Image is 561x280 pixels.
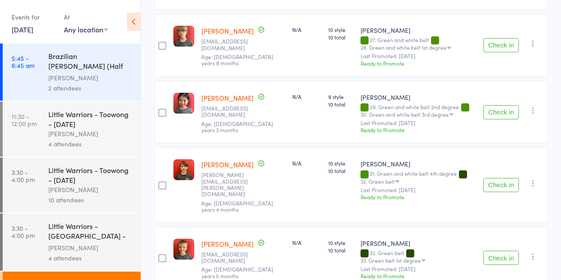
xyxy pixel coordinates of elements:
img: image1676354424.png [173,159,194,180]
div: 30. Green and white belt 3rd degree [361,111,449,117]
div: [PERSON_NAME] [48,73,133,83]
div: 4 attendees [48,139,133,149]
div: 31. Green and white belt 4th degree [361,170,476,184]
div: Ready to Promote [361,193,476,201]
small: reneeemily@hotmail.com [201,38,285,51]
div: [PERSON_NAME] [48,243,133,253]
span: 10 style [328,239,353,246]
span: Age: [DEMOGRAPHIC_DATA] years 3 months [201,120,273,134]
a: 3:30 -4:00 pmLittle Warriors - [GEOGRAPHIC_DATA] - [DATE][PERSON_NAME]4 attendees [3,213,141,271]
small: laurenelizabethmcintosh@gmail.com [201,251,285,264]
span: 10 total [328,33,353,41]
small: Last Promoted: [DATE] [361,53,476,59]
div: Ready to Promote [361,59,476,67]
span: 10 total [328,100,353,108]
div: [PERSON_NAME] [361,239,476,248]
button: Check in [483,178,519,192]
div: [PERSON_NAME] [48,185,133,195]
small: Last Promoted: [DATE] [361,120,476,126]
div: 27. Green and white belt [361,37,476,50]
a: [PERSON_NAME] [201,26,254,35]
small: Last Promoted: [DATE] [361,266,476,272]
div: Brazilian [PERSON_NAME] (Half Guard) - Toowong - [DATE] [48,51,133,73]
div: 10 attendees [48,195,133,205]
small: trudy.riesz@gmail.com [201,172,285,197]
a: [PERSON_NAME] [201,239,254,248]
div: Events for [12,10,55,24]
div: Little Warriors - [GEOGRAPHIC_DATA] - [DATE] [48,221,133,243]
div: 32. Green belt [361,178,395,184]
img: image1677824790.png [173,239,194,260]
div: 4 attendees [48,253,133,263]
span: 10 style [328,26,353,33]
span: 10 style [328,159,353,167]
div: N/A [292,26,321,33]
div: N/A [292,239,321,246]
a: [PERSON_NAME] [201,160,254,169]
div: [PERSON_NAME] [361,159,476,168]
button: Check in [483,38,519,52]
a: 11:30 -12:00 pmLittle Warriors - Toowong - [DATE][PERSON_NAME]4 attendees [3,102,141,157]
span: Age: [DEMOGRAPHIC_DATA] years 9 months [201,53,273,67]
div: 2 attendees [48,83,133,93]
div: Any location [64,24,108,34]
span: Age: [DEMOGRAPHIC_DATA] years 5 months [201,265,273,279]
a: 3:30 -4:00 pmLittle Warriors - Toowong - [DATE][PERSON_NAME]10 attendees [3,158,141,213]
span: Age: [DEMOGRAPHIC_DATA] years 4 months [201,199,273,213]
div: At [64,10,108,24]
button: Check in [483,105,519,119]
div: N/A [292,93,321,100]
small: Last Promoted: [DATE] [361,187,476,193]
div: Ready to Promote [361,272,476,280]
div: 29. Green and white belt 2nd degree [361,104,476,117]
img: image1677824908.png [173,26,194,47]
span: 10 total [328,167,353,174]
a: [DATE] [12,24,33,34]
div: 28. Green and white belt 1st degree [361,44,447,50]
time: 5:45 - 6:45 am [12,55,35,69]
div: [PERSON_NAME] [48,129,133,139]
span: 9 style [328,93,353,100]
div: Little Warriors - Toowong - [DATE] [48,109,133,129]
div: 32. Green belt [361,250,476,263]
a: 5:45 -6:45 amBrazilian [PERSON_NAME] (Half Guard) - Toowong - [DATE][PERSON_NAME]2 attendees [3,43,141,101]
img: image1677824697.png [173,93,194,114]
div: [PERSON_NAME] [361,93,476,102]
time: 3:30 - 4:00 pm [12,225,35,239]
time: 11:30 - 12:00 pm [12,113,37,127]
span: 10 total [328,246,353,254]
time: 3:30 - 4:00 pm [12,169,35,183]
div: Little Warriors - Toowong - [DATE] [48,165,133,185]
button: Check in [483,251,519,265]
div: N/A [292,159,321,167]
div: 33. Green belt 1st degree [361,257,421,263]
small: jwsalarda@gmail.com [201,105,285,118]
div: [PERSON_NAME] [361,26,476,35]
div: Ready to Promote [361,126,476,134]
a: [PERSON_NAME] [201,93,254,103]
